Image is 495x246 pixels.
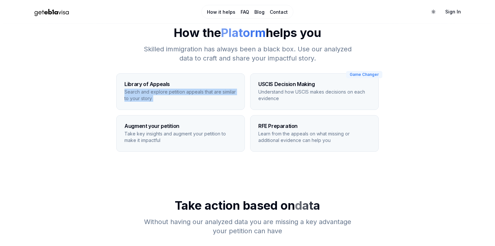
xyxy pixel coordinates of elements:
[138,44,357,63] h3: Skilled immigration has always been a black box. Use our analyzed data to craft and share your im...
[201,5,293,19] nav: Main
[295,198,320,213] span: data
[258,89,371,102] p: Understand how USCIS makes decisions on each evidence
[258,131,371,144] p: Learn from the appeals on what missing or additional evidence can help you
[254,9,265,15] a: Blog
[440,6,466,18] a: Sign In
[346,71,382,78] div: Game Changer
[124,123,237,129] h3: Augment your petition
[221,26,266,40] span: Platorm
[29,6,174,18] a: Home Page
[258,123,371,129] h3: RFE Preparation
[29,6,75,18] img: geteb1avisa logo
[258,81,371,87] h3: USCIS Decision Making
[124,131,237,144] p: Take key insights and augment your petition to make it impactful
[207,9,235,15] a: How it helps
[124,81,237,87] h3: Library of Appeals
[270,9,288,15] a: Contact
[29,26,466,39] h1: How the helps you
[138,217,357,236] h3: Without having our analyzed data you are missing a key advantage your petition can have
[241,9,249,15] a: FAQ
[124,89,237,102] p: Search and explore petition appeals that are similar to your story
[29,199,466,212] h1: Take action based on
